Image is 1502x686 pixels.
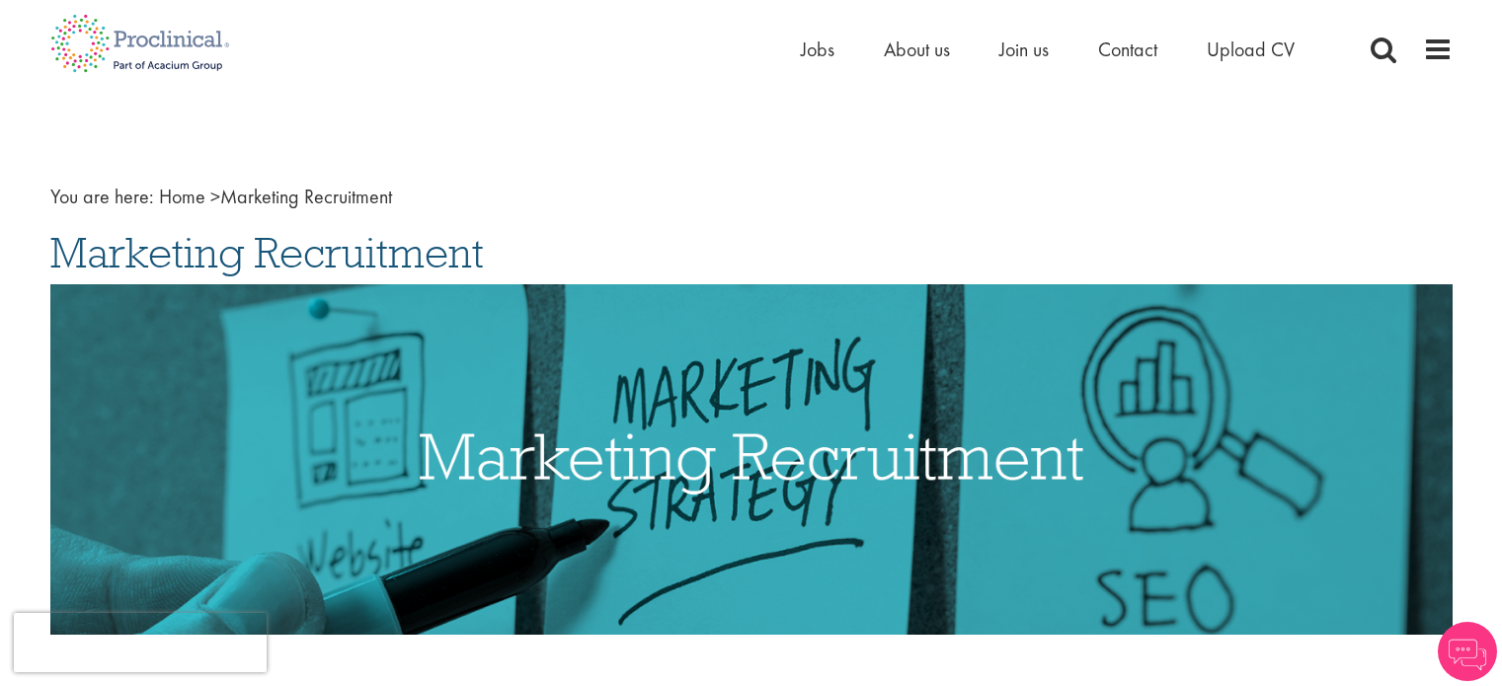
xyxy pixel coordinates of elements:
[14,613,267,672] iframe: reCAPTCHA
[50,284,1453,635] img: Marketing Recruitment
[1098,37,1157,62] a: Contact
[210,184,220,209] span: >
[50,184,154,209] span: You are here:
[801,37,834,62] a: Jobs
[159,184,392,209] span: Marketing Recruitment
[1207,37,1295,62] a: Upload CV
[1438,622,1497,681] img: Chatbot
[50,226,484,279] span: Marketing Recruitment
[159,184,205,209] a: breadcrumb link to Home
[884,37,950,62] a: About us
[999,37,1049,62] a: Join us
